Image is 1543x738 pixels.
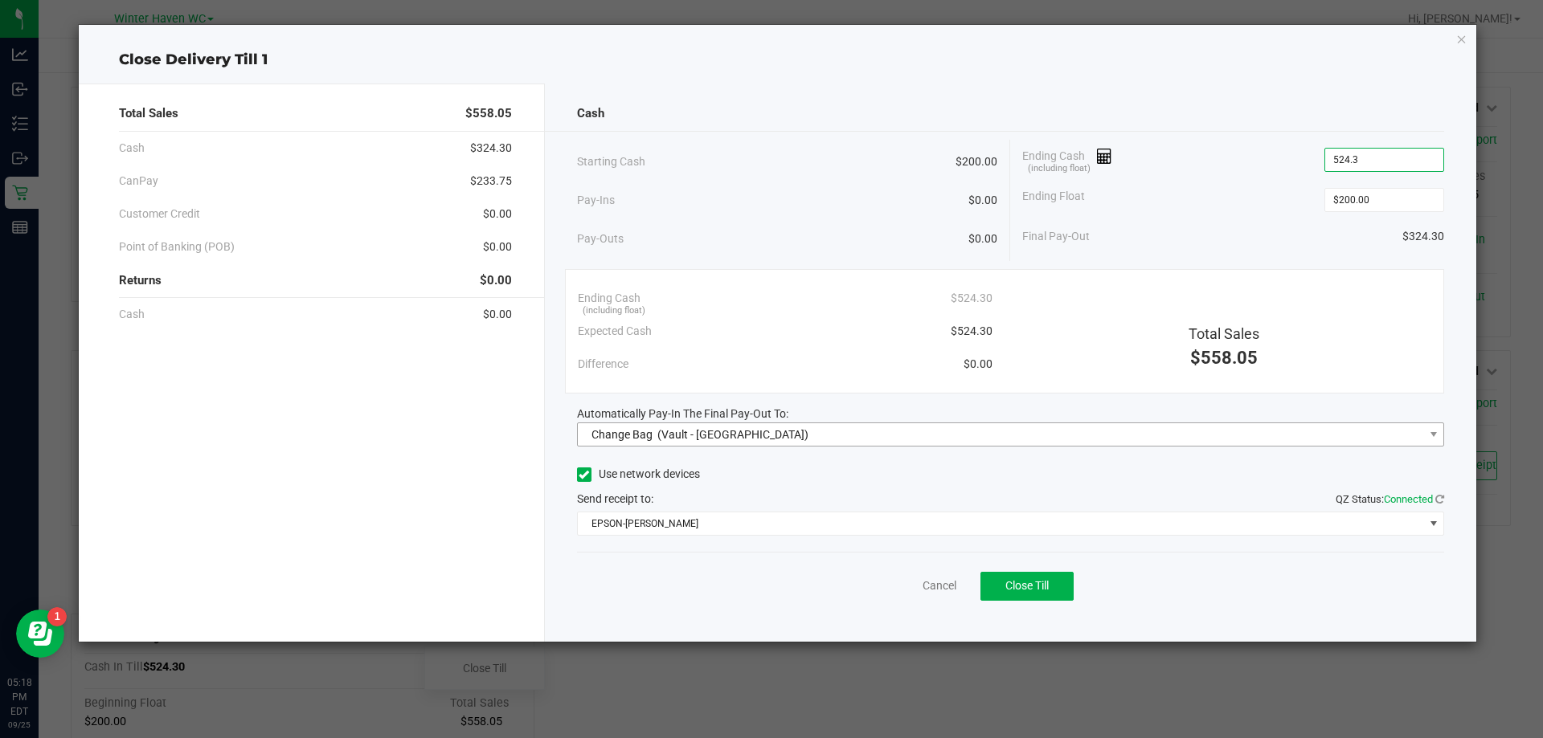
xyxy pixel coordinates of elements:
[577,104,604,123] span: Cash
[577,192,615,209] span: Pay-Ins
[483,239,512,255] span: $0.00
[657,428,808,441] span: (Vault - [GEOGRAPHIC_DATA])
[119,306,145,323] span: Cash
[16,610,64,658] iframe: Resource center
[956,153,997,170] span: $200.00
[47,607,67,626] iframe: Resource center unread badge
[1022,148,1112,172] span: Ending Cash
[583,304,645,318] span: (including float)
[480,271,512,290] span: $0.00
[577,230,624,247] span: Pay-Outs
[119,239,235,255] span: Point of Banking (POB)
[951,323,993,340] span: $524.30
[980,572,1074,601] button: Close Till
[578,356,628,373] span: Difference
[1028,162,1091,176] span: (including float)
[1384,493,1433,505] span: Connected
[470,140,512,157] span: $324.30
[1336,493,1444,505] span: QZ Status:
[483,206,512,222] span: $0.00
[1005,579,1049,592] span: Close Till
[79,49,1477,71] div: Close Delivery Till 1
[968,230,997,247] span: $0.00
[964,356,993,373] span: $0.00
[577,407,788,420] span: Automatically Pay-In The Final Pay-Out To:
[119,140,145,157] span: Cash
[1189,325,1259,342] span: Total Sales
[1022,228,1090,245] span: Final Pay-Out
[119,104,178,123] span: Total Sales
[470,173,512,190] span: $233.75
[119,263,512,298] div: Returns
[577,153,645,170] span: Starting Cash
[578,323,652,340] span: Expected Cash
[119,173,158,190] span: CanPay
[483,306,512,323] span: $0.00
[1190,348,1258,368] span: $558.05
[578,290,641,307] span: Ending Cash
[1022,188,1085,212] span: Ending Float
[119,206,200,222] span: Customer Credit
[1402,228,1444,245] span: $324.30
[951,290,993,307] span: $524.30
[465,104,512,123] span: $558.05
[578,512,1424,535] span: EPSON-[PERSON_NAME]
[968,192,997,209] span: $0.00
[591,428,653,441] span: Change Bag
[577,492,653,505] span: Send receipt to:
[923,577,956,594] a: Cancel
[577,466,700,483] label: Use network devices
